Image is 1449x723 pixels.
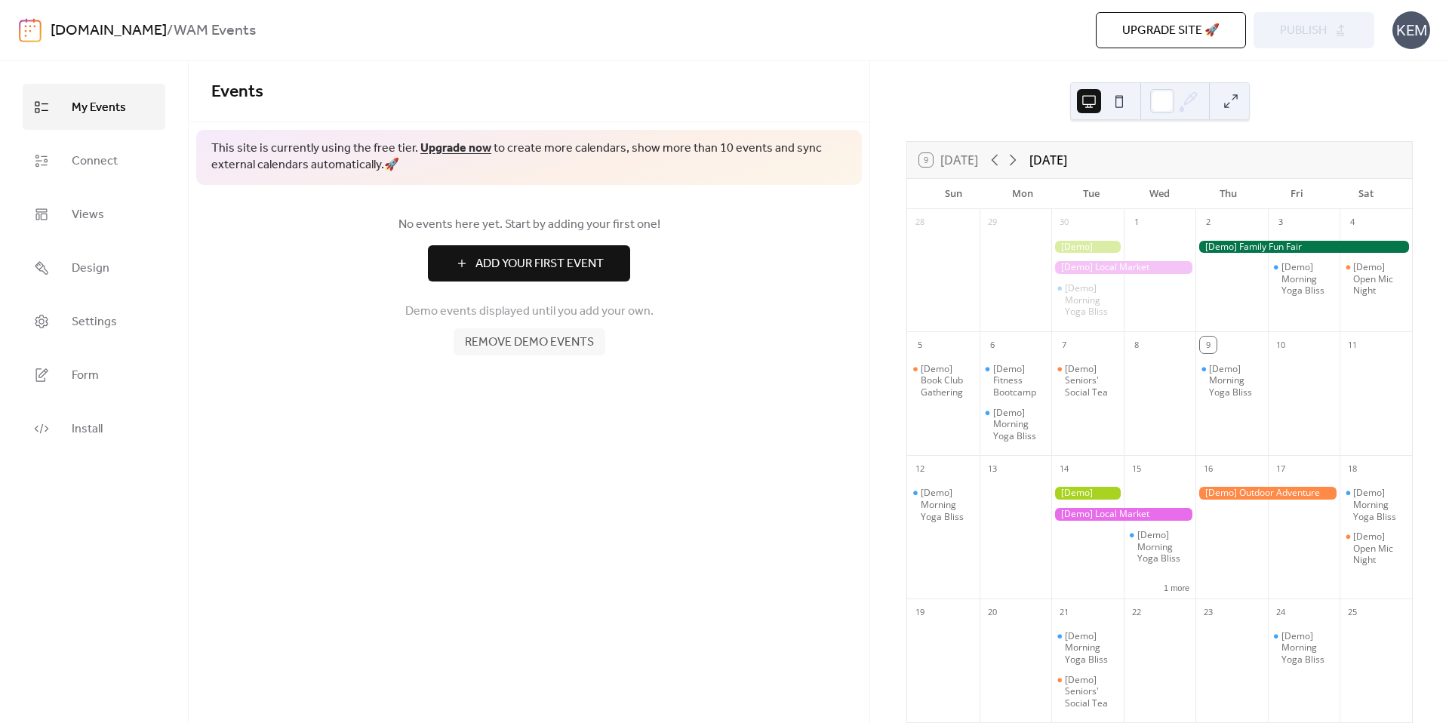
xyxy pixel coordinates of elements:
div: [Demo] Morning Yoga Bliss [1268,261,1340,297]
div: 1 [1128,214,1145,231]
div: [Demo] Morning Yoga Bliss [1065,282,1118,318]
div: Sat [1331,179,1400,209]
div: [Demo] Morning Yoga Bliss [1065,630,1118,666]
div: 5 [912,337,928,353]
div: 12 [912,460,928,477]
div: [Demo] Open Mic Night [1340,261,1412,297]
div: 19 [912,604,928,620]
div: [Demo] Local Market [1051,261,1195,274]
span: Upgrade site 🚀 [1122,22,1220,40]
span: Events [211,75,263,109]
div: 13 [984,460,1001,477]
div: KEM [1392,11,1430,49]
div: 25 [1344,604,1361,620]
div: 8 [1128,337,1145,353]
div: 9 [1200,337,1217,353]
a: Design [23,245,165,291]
div: [Demo] Seniors' Social Tea [1065,363,1118,398]
b: / [167,17,174,45]
span: Views [72,203,104,226]
div: 28 [912,214,928,231]
a: Connect [23,137,165,183]
div: 4 [1344,214,1361,231]
div: [Demo] Gardening Workshop [1051,241,1124,254]
div: [Demo] Morning Yoga Bliss [1195,363,1268,398]
div: Thu [1194,179,1263,209]
a: Install [23,405,165,451]
b: WAM Events [174,17,256,45]
a: My Events [23,84,165,130]
div: [Demo] Seniors' Social Tea [1065,674,1118,709]
span: No events here yet. Start by adding your first one! [211,216,847,234]
div: [Demo] Morning Yoga Bliss [1340,487,1412,522]
div: 11 [1344,337,1361,353]
div: 2 [1200,214,1217,231]
div: 29 [984,214,1001,231]
div: 22 [1128,604,1145,620]
a: Form [23,352,165,398]
div: 18 [1344,460,1361,477]
div: 7 [1056,337,1072,353]
div: [Demo] Open Mic Night [1353,531,1406,566]
div: 21 [1056,604,1072,620]
div: 16 [1200,460,1217,477]
a: Add Your First Event [211,245,847,282]
div: [Demo] Outdoor Adventure Day [1195,487,1340,500]
button: Upgrade site 🚀 [1096,12,1246,48]
span: This site is currently using the free tier. to create more calendars, show more than 10 events an... [211,140,847,174]
div: 30 [1056,214,1072,231]
span: My Events [72,96,126,119]
span: Demo events displayed until you add your own. [405,303,654,321]
div: [Demo] Book Club Gathering [921,363,974,398]
div: [Demo] Morning Yoga Bliss [1137,529,1190,565]
button: Remove demo events [454,328,605,355]
span: Settings [72,310,117,334]
div: 10 [1272,337,1289,353]
div: [Demo] Morning Yoga Bliss [1353,487,1406,522]
img: logo [19,18,42,42]
div: [Demo] Gardening Workshop [1051,487,1124,500]
a: Upgrade now [420,137,491,160]
div: [Demo] Seniors' Social Tea [1051,674,1124,709]
div: Sun [919,179,988,209]
div: 17 [1272,460,1289,477]
button: Add Your First Event [428,245,630,282]
span: Form [72,364,99,387]
div: 6 [984,337,1001,353]
span: Install [72,417,103,441]
div: 3 [1272,214,1289,231]
a: [DOMAIN_NAME] [51,17,167,45]
span: Design [72,257,109,280]
div: Wed [1125,179,1194,209]
span: Add Your First Event [475,255,604,273]
div: [Demo] Morning Yoga Bliss [1281,630,1334,666]
div: 15 [1128,460,1145,477]
div: [Demo] Morning Yoga Bliss [993,407,1046,442]
div: [Demo] Book Club Gathering [907,363,980,398]
a: Settings [23,298,165,344]
div: [Demo] Local Market [1051,508,1195,521]
span: Connect [72,149,118,173]
div: [Demo] Morning Yoga Bliss [980,407,1052,442]
div: [Demo] Morning Yoga Bliss [1051,630,1124,666]
div: [Demo] Morning Yoga Bliss [907,487,980,522]
div: [Demo] Fitness Bootcamp [980,363,1052,398]
div: [Demo] Morning Yoga Bliss [1268,630,1340,666]
button: 1 more [1158,580,1195,593]
div: [Demo] Morning Yoga Bliss [1051,282,1124,318]
div: [Demo] Morning Yoga Bliss [1124,529,1196,565]
div: Tue [1057,179,1125,209]
div: [Demo] Morning Yoga Bliss [921,487,974,522]
a: Views [23,191,165,237]
div: [Demo] Fitness Bootcamp [993,363,1046,398]
div: [DATE] [1029,151,1067,169]
div: Mon [988,179,1057,209]
span: Remove demo events [465,334,594,352]
div: [Demo] Morning Yoga Bliss [1209,363,1262,398]
div: 24 [1272,604,1289,620]
div: 14 [1056,460,1072,477]
div: [Demo] Family Fun Fair [1195,241,1412,254]
div: [Demo] Open Mic Night [1353,261,1406,297]
div: 20 [984,604,1001,620]
div: [Demo] Morning Yoga Bliss [1281,261,1334,297]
